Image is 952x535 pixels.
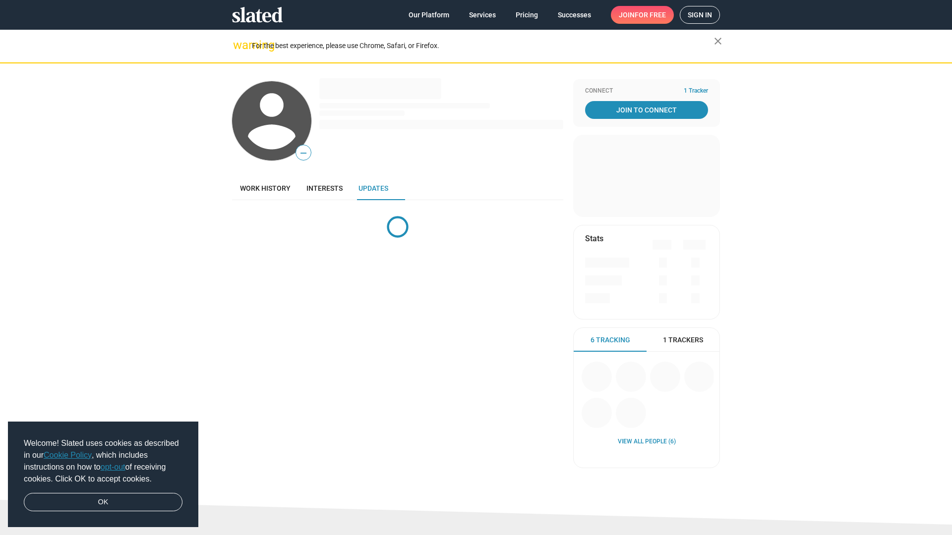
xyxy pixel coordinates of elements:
[635,6,666,24] span: for free
[351,176,396,200] a: Updates
[585,233,603,244] mat-card-title: Stats
[298,176,351,200] a: Interests
[232,176,298,200] a: Work history
[619,6,666,24] span: Join
[44,451,92,459] a: Cookie Policy
[516,6,538,24] span: Pricing
[585,101,708,119] a: Join To Connect
[240,184,291,192] span: Work history
[306,184,343,192] span: Interests
[611,6,674,24] a: Joinfor free
[24,437,182,485] span: Welcome! Slated uses cookies as described in our , which includes instructions on how to of recei...
[24,493,182,512] a: dismiss cookie message
[684,87,708,95] span: 1 Tracker
[296,147,311,160] span: —
[101,463,125,471] a: opt-out
[508,6,546,24] a: Pricing
[401,6,457,24] a: Our Platform
[469,6,496,24] span: Services
[461,6,504,24] a: Services
[252,39,714,53] div: For the best experience, please use Chrome, Safari, or Firefox.
[358,184,388,192] span: Updates
[409,6,449,24] span: Our Platform
[550,6,599,24] a: Successes
[688,6,712,23] span: Sign in
[587,101,706,119] span: Join To Connect
[680,6,720,24] a: Sign in
[618,438,676,446] a: View all People (6)
[663,335,703,345] span: 1 Trackers
[712,35,724,47] mat-icon: close
[8,422,198,528] div: cookieconsent
[558,6,591,24] span: Successes
[585,87,708,95] div: Connect
[233,39,245,51] mat-icon: warning
[591,335,630,345] span: 6 Tracking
